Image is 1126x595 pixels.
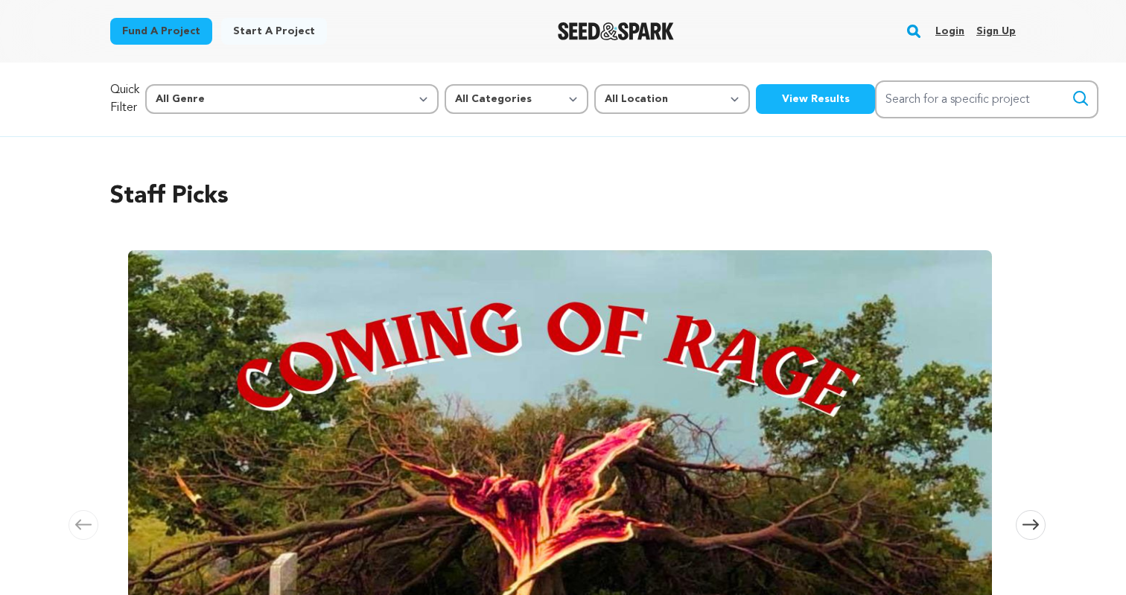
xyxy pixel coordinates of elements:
p: Quick Filter [110,81,139,117]
a: Fund a project [110,18,212,45]
a: Start a project [221,18,327,45]
a: Seed&Spark Homepage [558,22,675,40]
a: Login [935,19,964,43]
button: View Results [756,84,875,114]
h2: Staff Picks [110,179,1016,214]
img: Seed&Spark Logo Dark Mode [558,22,675,40]
a: Sign up [976,19,1016,43]
input: Search for a specific project [875,80,1098,118]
